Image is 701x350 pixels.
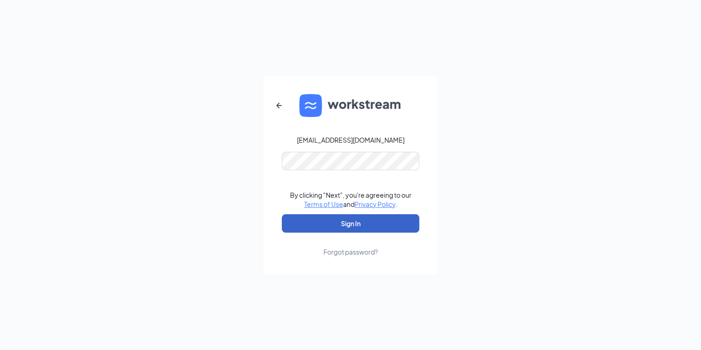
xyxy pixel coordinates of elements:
[323,233,378,256] a: Forgot password?
[299,94,402,117] img: WS logo and Workstream text
[274,100,285,111] svg: ArrowLeftNew
[290,190,411,209] div: By clicking "Next", you're agreeing to our and .
[268,94,290,117] button: ArrowLeftNew
[323,247,378,256] div: Forgot password?
[355,200,395,208] a: Privacy Policy
[304,200,343,208] a: Terms of Use
[282,214,419,233] button: Sign In
[297,135,405,144] div: [EMAIL_ADDRESS][DOMAIN_NAME]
